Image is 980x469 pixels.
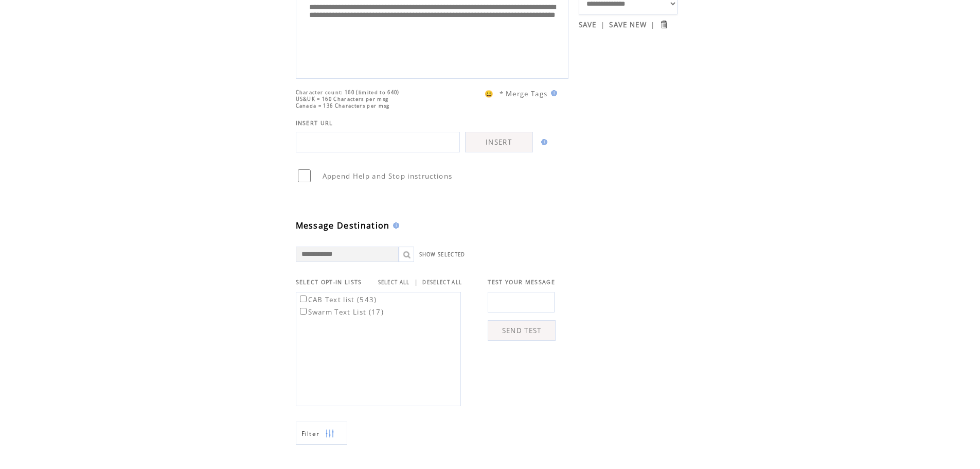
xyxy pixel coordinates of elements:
[538,139,547,145] img: help.gif
[296,279,362,286] span: SELECT OPT-IN LISTS
[296,89,400,96] span: Character count: 160 (limited to 640)
[548,90,557,96] img: help.gif
[296,102,390,109] span: Canada = 136 Characters per msg
[298,307,384,317] label: Swarm Text List (17)
[419,251,466,258] a: SHOW SELECTED
[422,279,462,286] a: DESELECT ALL
[378,279,410,286] a: SELECT ALL
[488,279,555,286] span: TEST YOUR MESSAGE
[500,89,548,98] span: * Merge Tags
[298,295,377,304] label: CAB Text list (543)
[465,132,533,152] a: INSERT
[414,277,418,287] span: |
[390,222,399,229] img: help.gif
[609,20,647,29] a: SAVE NEW
[579,20,597,29] a: SAVE
[300,296,307,302] input: CAB Text list (543)
[296,119,333,127] span: INSERT URL
[296,220,390,231] span: Message Destination
[488,320,556,341] a: SEND TEST
[659,20,669,29] input: Submit
[325,422,334,445] img: filters.png
[323,171,453,181] span: Append Help and Stop instructions
[300,308,307,315] input: Swarm Text List (17)
[601,20,605,29] span: |
[301,429,320,438] span: Show filters
[296,96,389,102] span: US&UK = 160 Characters per msg
[485,89,494,98] span: 😀
[296,422,347,445] a: Filter
[651,20,655,29] span: |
